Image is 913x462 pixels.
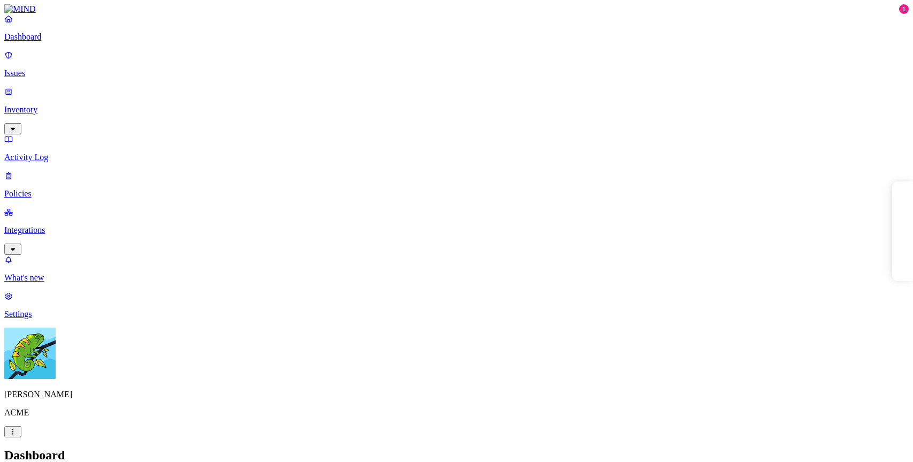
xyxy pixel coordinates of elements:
p: Policies [4,189,909,199]
p: What's new [4,273,909,283]
p: Integrations [4,225,909,235]
a: MIND [4,4,909,14]
p: Activity Log [4,153,909,162]
p: Inventory [4,105,909,115]
a: Activity Log [4,134,909,162]
a: What's new [4,255,909,283]
img: MIND [4,4,36,14]
p: Issues [4,69,909,78]
p: Dashboard [4,32,909,42]
div: 1 [899,4,909,14]
a: Integrations [4,207,909,253]
a: Settings [4,291,909,319]
a: Inventory [4,87,909,133]
p: [PERSON_NAME] [4,390,909,399]
a: Policies [4,171,909,199]
img: Yuval Meshorer [4,328,56,379]
a: Dashboard [4,14,909,42]
p: Settings [4,309,909,319]
p: ACME [4,408,909,418]
a: Issues [4,50,909,78]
